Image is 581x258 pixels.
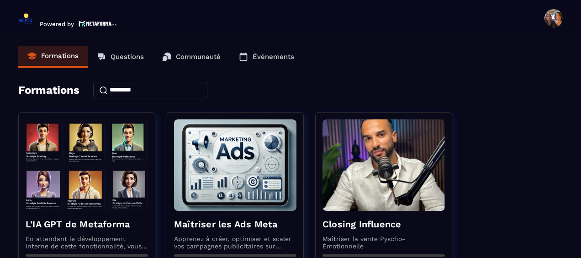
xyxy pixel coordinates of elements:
[322,235,445,250] p: Maîtriser la vente Pyscho-Émotionnelle
[174,235,296,250] p: Apprenez à créer, optimiser et scaler vos campagnes publicitaires sur Facebook et Instagram.
[253,53,294,61] p: Événements
[230,46,303,68] a: Événements
[40,21,74,27] p: Powered by
[18,46,88,68] a: Formations
[18,13,33,27] img: logo-branding
[26,119,148,211] img: formation-background
[174,218,296,231] h4: Maîtriser les Ads Meta
[26,218,148,231] h4: L'IA GPT de Metaforma
[322,218,445,231] h4: Closing Influence
[26,235,148,250] p: En attendant le développement interne de cette fonctionnalité, vous pouvez déjà l’utiliser avec C...
[174,119,296,211] img: formation-background
[111,53,144,61] p: Questions
[176,53,221,61] p: Communauté
[322,119,445,211] img: formation-background
[88,46,153,68] a: Questions
[18,84,79,97] h4: Formations
[41,52,79,60] p: Formations
[79,20,117,27] img: logo
[153,46,230,68] a: Communauté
